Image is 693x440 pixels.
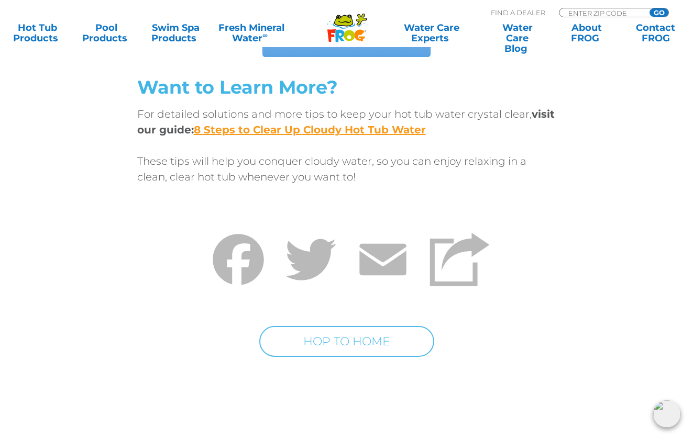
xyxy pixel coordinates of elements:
[650,8,668,17] input: GO
[629,22,683,43] a: ContactFROG
[567,8,638,17] input: Zip Code Form
[137,153,556,185] p: These tips will help you conquer cloudy water, so you can enjoy relaxing in a clean, clear hot tu...
[137,76,338,98] span: Want to Learn More?
[653,400,680,427] img: openIcon
[346,225,419,325] a: Email
[80,22,134,43] a: PoolProducts
[274,225,346,325] a: Twitter
[490,22,544,43] a: Water CareBlog
[194,123,426,136] a: 8 Steps to Clear Up Cloudy Hot Tub Water
[202,225,274,325] a: Facebook
[259,326,434,357] a: HOP TO HOME
[137,106,556,138] p: For detailed solutions and more tips to keep your hot tub water crystal clear,
[10,22,64,43] a: Hot TubProducts
[149,22,203,43] a: Swim SpaProducts
[429,232,489,287] img: Share
[137,108,555,136] strong: visit our guide:
[388,22,475,43] a: Water CareExperts
[218,22,285,43] a: Fresh MineralWater∞
[262,31,268,39] sup: ∞
[491,8,545,17] p: Find A Dealer
[559,22,613,43] a: AboutFROG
